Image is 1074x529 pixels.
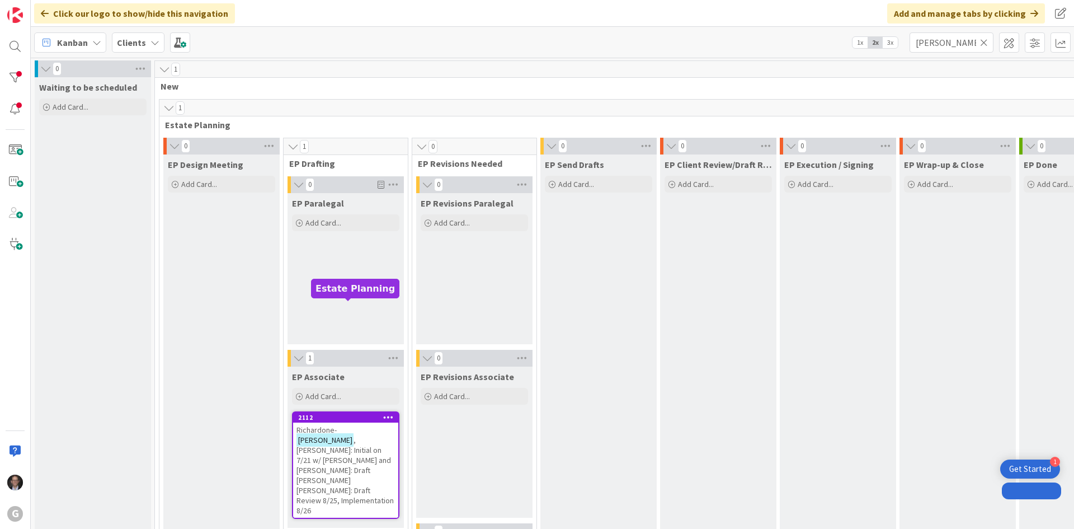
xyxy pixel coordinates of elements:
div: 2112 [293,413,398,423]
span: EP Associate [292,371,345,382]
span: Add Card... [798,179,833,189]
div: Click our logo to show/hide this navigation [34,3,235,24]
span: EP Client Review/Draft Review Meeting [665,159,772,170]
span: 1 [171,63,180,76]
span: 0 [428,140,437,153]
span: 0 [181,139,190,153]
span: Waiting to be scheduled [39,82,137,93]
span: EP Drafting [289,158,394,169]
span: EP Wrap-up & Close [904,159,984,170]
div: 2112 [298,414,398,422]
span: 0 [434,178,443,191]
img: JT [7,475,23,490]
span: Add Card... [305,218,341,228]
h5: Estate Planning [315,283,395,294]
b: Clients [117,37,146,48]
span: 1x [852,37,868,48]
span: 2x [868,37,883,48]
div: Add and manage tabs by clicking [887,3,1045,24]
span: EP Paralegal [292,198,344,209]
span: 0 [1037,139,1046,153]
div: 1 [1050,457,1060,467]
span: 0 [798,139,807,153]
span: EP Revisions Associate [421,371,514,382]
span: Add Card... [53,102,88,112]
span: 0 [434,352,443,365]
span: 0 [917,139,926,153]
span: Kanban [57,36,88,49]
span: Add Card... [181,179,217,189]
span: EP Done [1024,159,1057,170]
span: Add Card... [558,179,594,189]
span: Add Card... [305,391,341,401]
span: Add Card... [678,179,714,189]
div: Get Started [1009,464,1051,475]
span: 0 [678,139,687,153]
span: Add Card... [434,218,470,228]
span: 1 [176,101,185,115]
mark: [PERSON_NAME] [296,433,354,446]
div: Open Get Started checklist, remaining modules: 1 [1000,460,1060,479]
span: EP Revisions Needed [418,158,522,169]
span: EP Execution / Signing [784,159,874,170]
span: 1 [300,140,309,153]
span: Add Card... [917,179,953,189]
img: Visit kanbanzone.com [7,7,23,23]
span: 0 [305,178,314,191]
span: 0 [53,62,62,76]
span: EP Send Drafts [545,159,604,170]
a: 2112Richardone-[PERSON_NAME], [PERSON_NAME]: Initial on 7/21 w/ [PERSON_NAME] and [PERSON_NAME]: ... [292,411,399,519]
span: Add Card... [434,391,470,401]
div: 2112Richardone-[PERSON_NAME], [PERSON_NAME]: Initial on 7/21 w/ [PERSON_NAME] and [PERSON_NAME]: ... [293,413,398,518]
span: 1 [305,352,314,365]
span: Richardone- [296,425,337,435]
div: G [7,506,23,522]
span: 3x [883,37,898,48]
span: , [PERSON_NAME]: Initial on 7/21 w/ [PERSON_NAME] and [PERSON_NAME]: Draft [PERSON_NAME] [PERSON_... [296,435,394,516]
span: 0 [558,139,567,153]
span: Add Card... [1037,179,1073,189]
span: EP Design Meeting [168,159,243,170]
span: EP Revisions Paralegal [421,198,514,209]
input: Quick Filter... [910,32,993,53]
